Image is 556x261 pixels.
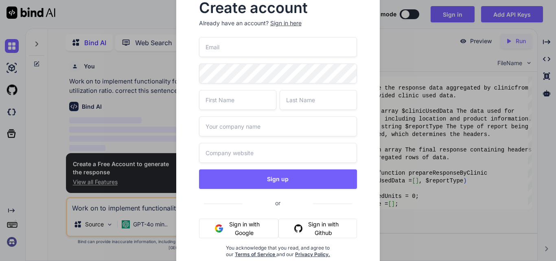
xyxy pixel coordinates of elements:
input: Your company name [199,116,357,136]
img: github [294,224,302,232]
h2: Create account [199,1,357,14]
span: or [243,193,313,213]
input: Company website [199,143,357,163]
a: Terms of Service [235,251,276,257]
button: Sign in with Google [199,219,279,238]
input: Email [199,37,357,57]
input: Last Name [280,90,357,110]
div: Sign in here [270,19,302,27]
a: Privacy Policy. [295,251,330,257]
button: Sign up [199,169,357,189]
button: Sign in with Github [278,219,357,238]
img: google [215,224,223,232]
input: First Name [199,90,276,110]
p: Already have an account? [199,19,357,27]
